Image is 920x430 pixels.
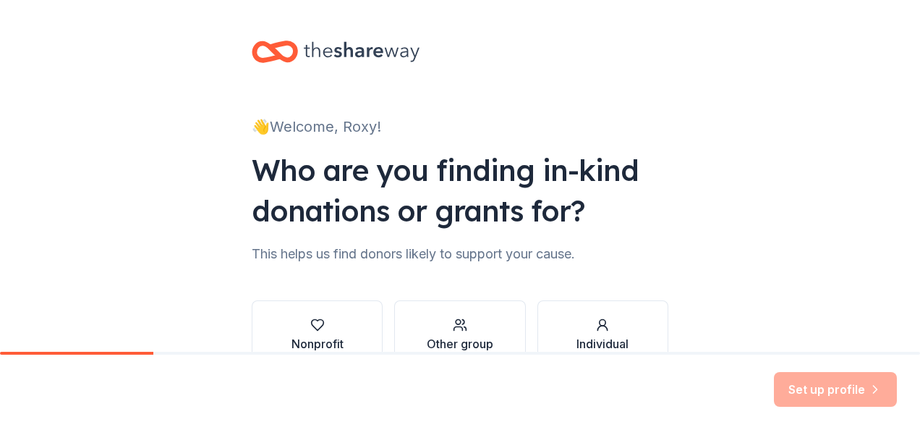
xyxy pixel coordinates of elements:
[427,335,493,353] div: Other group
[252,243,668,266] div: This helps us find donors likely to support your cause.
[576,335,629,353] div: Individual
[291,335,344,353] div: Nonprofit
[252,115,668,138] div: 👋 Welcome, Roxy!
[537,300,668,370] button: Individual
[252,150,668,231] div: Who are you finding in-kind donations or grants for?
[252,300,383,370] button: Nonprofit
[394,300,525,370] button: Other group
